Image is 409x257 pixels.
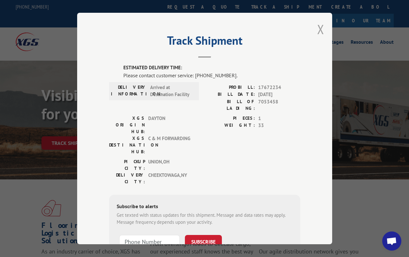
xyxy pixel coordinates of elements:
span: Arrived at Destination Facility [150,84,193,98]
span: 1 [258,115,300,122]
span: DAYTON [148,115,191,135]
span: 33 [258,122,300,129]
label: XGS DESTINATION HUB: [109,135,145,155]
span: [DATE] [258,91,300,98]
span: UNION , OH [148,158,191,172]
button: SUBSCRIBE [185,235,222,248]
label: BILL DATE: [205,91,255,98]
label: DELIVERY CITY: [109,172,145,185]
label: PIECES: [205,115,255,122]
label: PICKUP CITY: [109,158,145,172]
label: ESTIMATED DELIVERY TIME: [123,64,300,72]
div: Please contact customer service: [PHONE_NUMBER]. [123,72,300,79]
div: Get texted with status updates for this shipment. Message and data rates may apply. Message frequ... [117,212,293,226]
label: BILL OF LADING: [205,98,255,112]
label: XGS ORIGIN HUB: [109,115,145,135]
button: Close modal [317,21,324,38]
div: Open chat [382,231,401,251]
label: WEIGHT: [205,122,255,129]
h2: Track Shipment [109,36,300,48]
span: 7053458 [258,98,300,112]
div: Subscribe to alerts [117,202,293,212]
span: 17672234 [258,84,300,91]
label: DELIVERY INFORMATION: [111,84,147,98]
span: CHEEKTOWAGA , NY [148,172,191,185]
input: Phone Number [119,235,180,248]
span: C & M FORWARDING [148,135,191,155]
label: PROBILL: [205,84,255,91]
